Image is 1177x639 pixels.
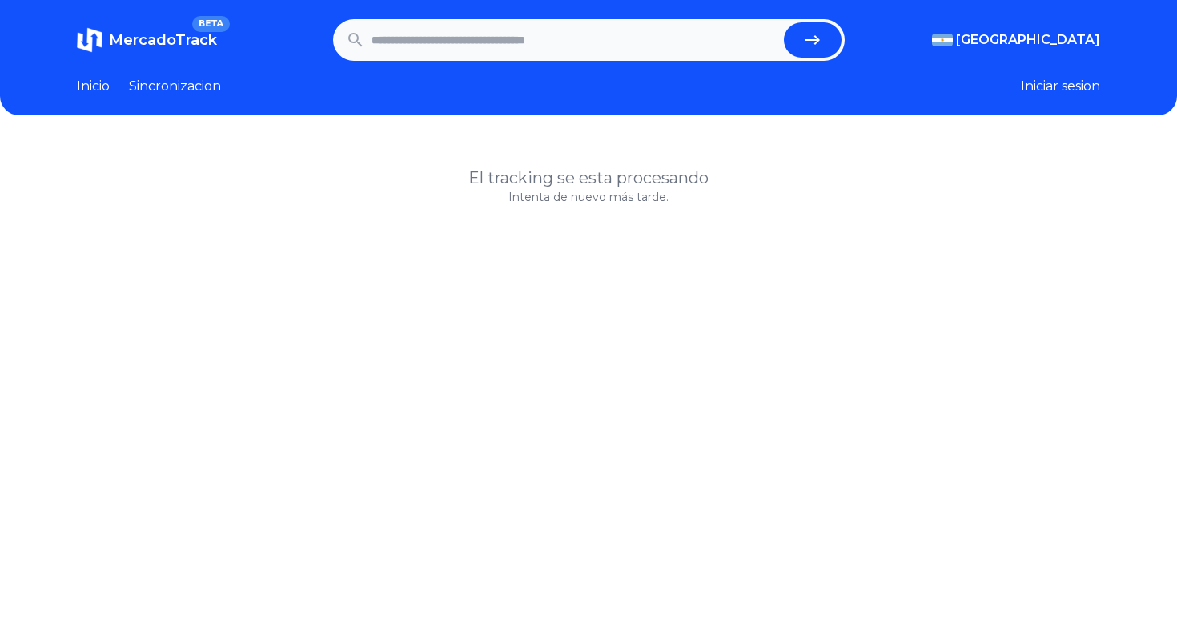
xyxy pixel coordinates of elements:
button: Iniciar sesion [1021,77,1100,96]
img: MercadoTrack [77,27,102,53]
img: Argentina [932,34,953,46]
a: MercadoTrackBETA [77,27,217,53]
p: Intenta de nuevo más tarde. [77,189,1100,205]
span: MercadoTrack [109,31,217,49]
span: BETA [192,16,230,32]
span: [GEOGRAPHIC_DATA] [956,30,1100,50]
button: [GEOGRAPHIC_DATA] [932,30,1100,50]
h1: El tracking se esta procesando [77,167,1100,189]
a: Inicio [77,77,110,96]
a: Sincronizacion [129,77,221,96]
